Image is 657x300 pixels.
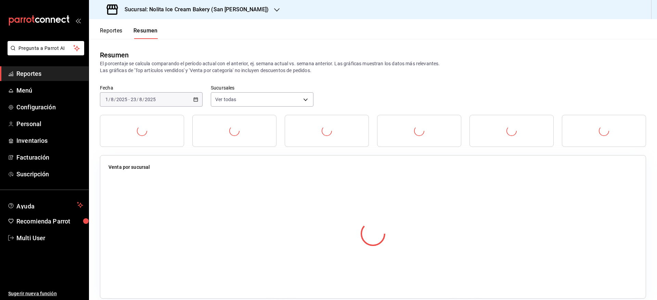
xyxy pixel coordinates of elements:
p: Venta por sucursal [108,164,150,171]
span: Personal [16,119,83,128]
div: navigation tabs [100,27,158,39]
span: Configuración [16,103,83,112]
a: Pregunta a Parrot AI [5,50,84,57]
span: Multi User [16,233,83,243]
input: -- [105,97,108,102]
div: Resumen [100,50,129,60]
span: Inventarios [16,136,83,145]
span: Facturación [16,153,83,162]
span: / [108,97,111,102]
span: Menú [16,86,83,95]
button: Resumen [133,27,158,39]
label: Sucursales [211,85,313,90]
label: Fecha [100,85,203,90]
span: Pregunta a Parrot AI [18,45,74,52]
span: Ver todas [215,96,236,103]
button: open_drawer_menu [75,18,81,23]
input: -- [130,97,137,102]
input: -- [139,97,142,102]
span: - [128,97,130,102]
button: Reportes [100,27,123,39]
span: Suscripción [16,169,83,179]
span: Recomienda Parrot [16,217,83,226]
span: Ayuda [16,201,74,209]
span: / [114,97,116,102]
p: El porcentaje se calcula comparando el período actual con el anterior, ej. semana actual vs. sema... [100,60,646,74]
input: -- [111,97,114,102]
button: Pregunta a Parrot AI [8,41,84,55]
input: ---- [116,97,128,102]
h3: Sucursal: Nolita Ice Cream Bakery (San [PERSON_NAME]) [119,5,269,14]
span: Sugerir nueva función [8,290,83,297]
input: ---- [144,97,156,102]
span: / [137,97,139,102]
span: / [142,97,144,102]
span: Reportes [16,69,83,78]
